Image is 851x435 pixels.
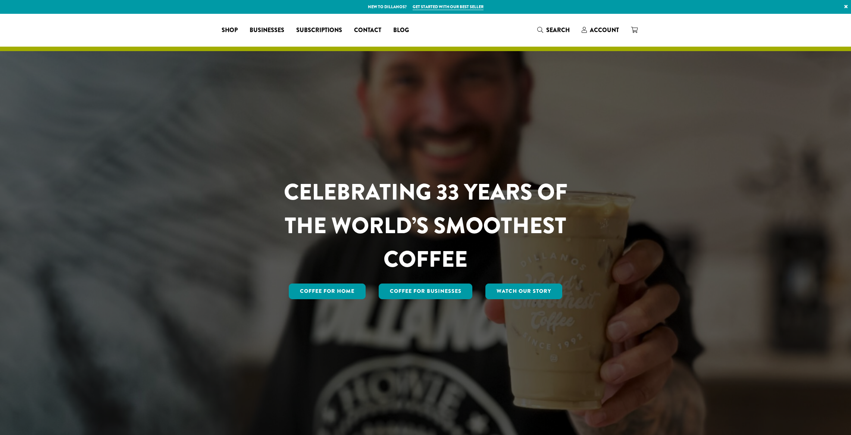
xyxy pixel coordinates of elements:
a: Watch Our Story [485,284,562,299]
span: Blog [393,26,409,35]
span: Businesses [250,26,284,35]
span: Contact [354,26,381,35]
span: Subscriptions [296,26,342,35]
a: Search [531,24,576,36]
h1: CELEBRATING 33 YEARS OF THE WORLD’S SMOOTHEST COFFEE [262,175,589,276]
span: Search [546,26,570,34]
a: Get started with our best seller [413,4,484,10]
a: Coffee For Businesses [379,284,473,299]
a: Coffee for Home [289,284,366,299]
span: Account [590,26,619,34]
a: Shop [216,24,244,36]
span: Shop [222,26,238,35]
